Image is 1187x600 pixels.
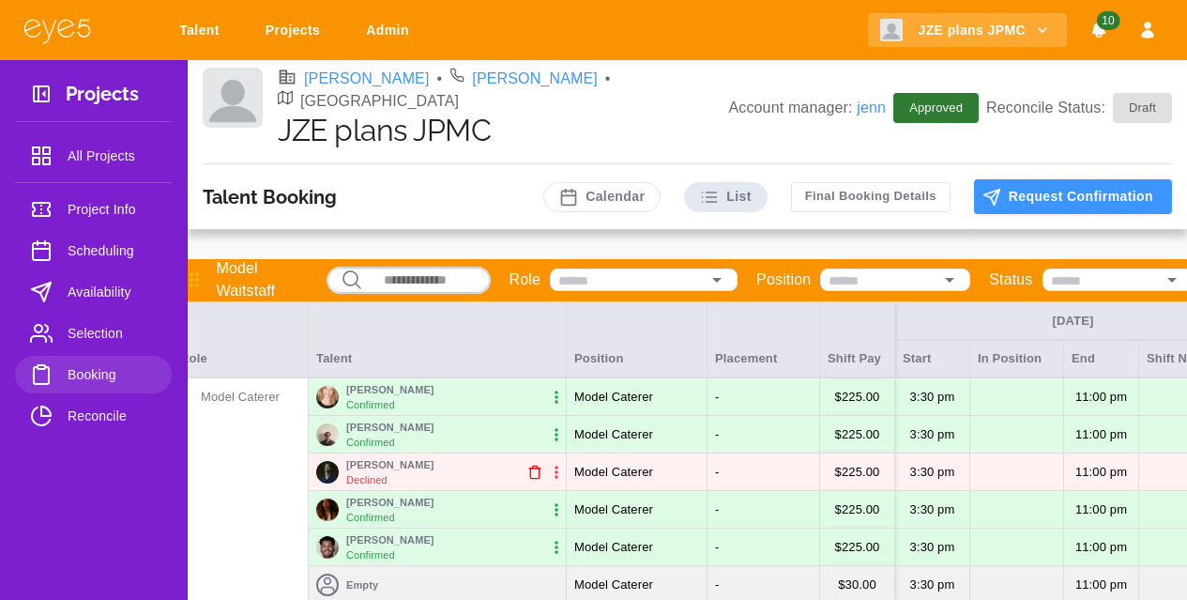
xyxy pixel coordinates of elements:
p: - [715,538,719,557]
p: [PERSON_NAME] [346,456,434,472]
span: 10 [1096,11,1119,30]
div: End [1064,340,1139,377]
img: Client logo [880,19,903,41]
span: Reconcile [68,405,157,427]
p: [PERSON_NAME] [346,494,434,510]
button: List [684,182,768,212]
p: Account manager: [728,97,886,119]
p: 11:00 PM [1060,423,1140,447]
img: eye5 [23,17,92,44]
p: 3:30 PM [895,498,968,522]
p: Role [510,269,541,291]
p: 11:00 PM [1060,460,1140,485]
button: Open [704,267,730,293]
a: Project Info [15,191,172,228]
div: Placement [708,302,820,377]
p: [PERSON_NAME] [346,381,434,397]
button: Request Confirmation [974,179,1172,214]
p: Model Caterer [574,576,653,594]
img: Client logo [203,68,263,128]
a: Projects [253,13,339,48]
p: 3:30 PM [895,460,968,485]
img: 56a50450-9542-11ef-9284-e5c13e26f8f3 [316,499,339,521]
div: Start [895,340,970,377]
a: Reconcile [15,397,172,435]
p: - [715,388,719,407]
p: 3:30 PM [895,385,968,409]
span: Booking [68,363,157,386]
p: $ 225.00 [834,538,879,557]
p: Model Caterer [574,500,653,519]
span: Approved [898,99,974,117]
p: $ 30.00 [838,576,876,594]
li: • [605,68,611,90]
p: Confirmed [346,510,395,526]
p: 3:30 PM [895,423,968,447]
p: Confirmed [346,547,395,563]
div: Role [173,302,309,377]
p: Confirmed [346,397,395,413]
img: 132913e0-7e74-11ef-9284-e5c13e26f8f3 [316,461,339,484]
p: Model Caterer [574,425,653,444]
p: [PERSON_NAME] [346,531,434,547]
img: 13965b60-f39d-11ee-9815-3f266e522641 [316,386,339,408]
p: 3:30 PM [895,573,968,597]
h3: Projects [66,83,139,112]
p: - [715,425,719,444]
p: $ 225.00 [834,388,879,407]
p: Status [989,269,1032,291]
p: $ 225.00 [834,463,879,482]
span: Project Info [68,198,157,221]
p: 11:00 PM [1060,573,1140,597]
img: 3c0180b0-5dc4-11f0-b528-0be1b41b7ed8 [316,536,339,559]
li: • [437,68,443,90]
button: Open [1159,267,1185,293]
p: 3:30 PM [895,535,968,560]
a: Availability [15,273,172,311]
a: Selection [15,315,172,352]
a: Booking [15,356,172,393]
span: Draft [1118,99,1167,117]
p: $ 225.00 [834,500,879,519]
button: Notifications [1082,13,1116,48]
p: Declined [346,472,388,488]
span: Scheduling [68,239,157,262]
p: [GEOGRAPHIC_DATA] [300,90,459,113]
img: 687b3fc0-42bb-11ef-a04b-5bf94ed21a41 [316,423,339,446]
div: In Position [970,340,1064,377]
p: Model Caterer [574,388,653,407]
p: Empty [346,577,378,593]
p: Model Waitstaff [217,257,315,302]
button: Open [936,267,963,293]
p: 11:00 PM [1060,385,1140,409]
p: - [715,500,719,519]
a: Scheduling [15,232,172,269]
p: 11:00 PM [1060,498,1140,522]
p: Reconcile Status: [986,93,1172,123]
p: Model Caterer [574,538,653,557]
h1: JZE plans JPMC [278,113,728,148]
a: Admin [354,13,428,48]
span: All Projects [68,145,157,167]
p: - [715,463,719,482]
p: - [715,576,719,594]
p: 11:00 PM [1060,535,1140,560]
a: [PERSON_NAME] [472,68,598,90]
div: Talent [309,302,567,377]
span: Availability [68,281,157,303]
div: Shift Pay [820,302,895,377]
a: jenn [857,100,886,115]
p: [PERSON_NAME] [346,419,434,435]
p: Confirmed [346,435,395,451]
button: JZE plans JPMC [868,13,1067,48]
p: $ 225.00 [834,425,879,444]
a: All Projects [15,137,172,175]
h3: Talent Booking [203,186,337,208]
a: [PERSON_NAME] [304,68,430,90]
span: Selection [68,322,157,345]
a: Talent [167,13,238,48]
p: Position [756,269,811,291]
button: Final Booking Details [791,182,951,212]
button: Calendar [543,182,661,212]
p: Model Caterer [574,463,653,482]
